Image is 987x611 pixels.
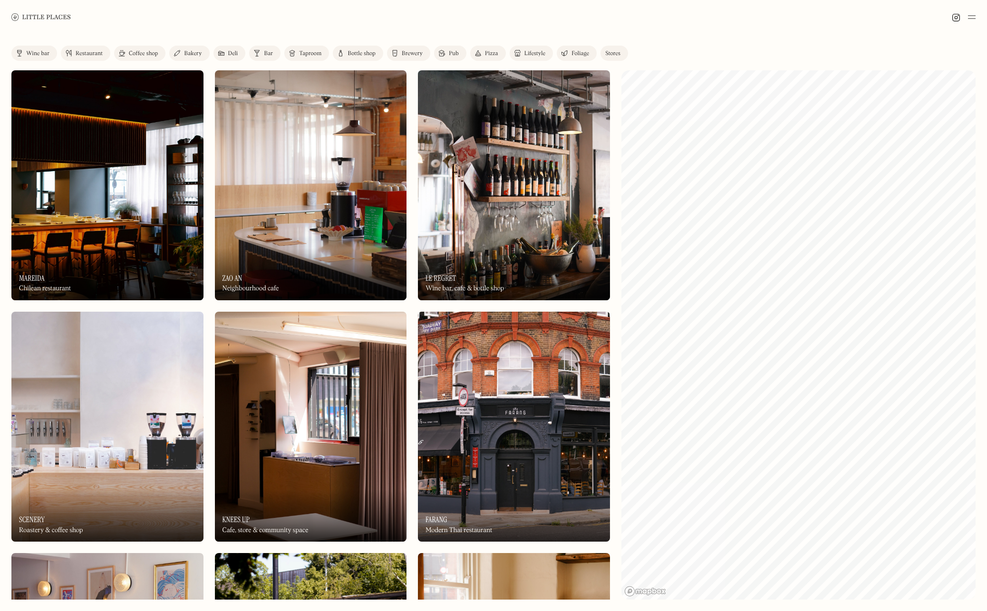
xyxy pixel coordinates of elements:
img: Farang [418,312,610,542]
div: Bakery [184,51,202,57]
a: Bar [249,46,281,61]
div: Modern Thai restaurant [426,526,492,535]
a: Le RegretLe RegretLe RegretWine bar, cafe & bottle shop [418,70,610,300]
div: Roastery & coffee shop [19,526,83,535]
h3: Farang [426,515,447,524]
a: MareidaMareidaMareidaChilean restaurant [11,70,203,300]
div: Bar [264,51,273,57]
img: Zao An [215,70,407,300]
h3: Zao An [223,274,242,283]
a: FarangFarangFarangModern Thai restaurant [418,312,610,542]
div: Pizza [485,51,498,57]
a: SceneryScenerySceneryRoastery & coffee shop [11,312,203,542]
div: Taproom [299,51,321,57]
a: Pizza [470,46,506,61]
a: Coffee shop [114,46,165,61]
a: Bottle shop [333,46,383,61]
div: Stores [605,51,620,57]
div: Wine bar [26,51,49,57]
div: Chilean restaurant [19,285,71,293]
div: Lifestyle [524,51,545,57]
img: Mareida [11,70,203,300]
a: Foliage [557,46,597,61]
h3: Le Regret [426,274,456,283]
div: Pub [449,51,459,57]
a: Pub [434,46,466,61]
h3: Mareida [19,274,45,283]
a: Wine bar [11,46,57,61]
div: Cafe, store & community space [223,526,309,535]
a: Bakery [169,46,209,61]
div: Brewery [402,51,423,57]
h3: Scenery [19,515,45,524]
div: Wine bar, cafe & bottle shop [426,285,504,293]
div: Bottle shop [348,51,376,57]
div: Foliage [571,51,589,57]
div: Restaurant [76,51,103,57]
div: Deli [228,51,238,57]
div: Coffee shop [129,51,158,57]
canvas: Map [621,70,976,600]
img: Knees Up [215,312,407,542]
img: Le Regret [418,70,610,300]
a: Restaurant [61,46,110,61]
a: Stores [600,46,628,61]
div: Neighbourhood cafe [223,285,279,293]
a: Deli [213,46,246,61]
a: Zao AnZao AnZao AnNeighbourhood cafe [215,70,407,300]
a: Lifestyle [510,46,553,61]
h3: Knees Up [223,515,250,524]
img: Scenery [11,312,203,542]
a: Knees UpKnees UpKnees UpCafe, store & community space [215,312,407,542]
a: Brewery [387,46,430,61]
a: Taproom [284,46,329,61]
a: Mapbox homepage [624,586,666,597]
